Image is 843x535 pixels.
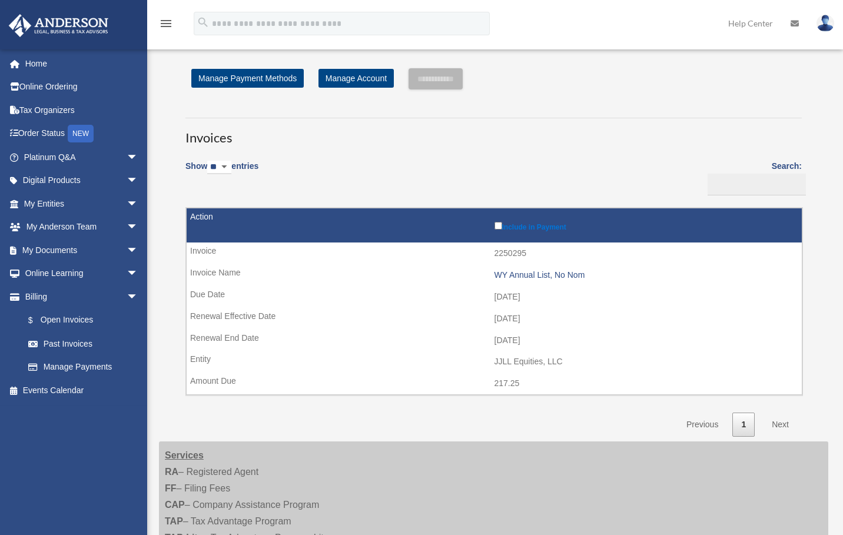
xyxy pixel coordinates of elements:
[127,215,150,240] span: arrow_drop_down
[185,159,258,186] label: Show entries
[318,69,394,88] a: Manage Account
[16,308,144,333] a: $Open Invoices
[8,145,156,169] a: Platinum Q&Aarrow_drop_down
[165,450,204,460] strong: Services
[127,262,150,286] span: arrow_drop_down
[708,174,806,196] input: Search:
[8,169,156,192] a: Digital Productsarrow_drop_down
[8,98,156,122] a: Tax Organizers
[8,262,156,285] a: Online Learningarrow_drop_down
[159,16,173,31] i: menu
[16,355,150,379] a: Manage Payments
[127,285,150,309] span: arrow_drop_down
[187,330,802,352] td: [DATE]
[8,215,156,239] a: My Anderson Teamarrow_drop_down
[127,169,150,193] span: arrow_drop_down
[165,467,178,477] strong: RA
[165,483,177,493] strong: FF
[817,15,834,32] img: User Pic
[35,313,41,328] span: $
[127,238,150,262] span: arrow_drop_down
[494,220,796,231] label: Include in Payment
[187,308,802,330] td: [DATE]
[187,373,802,395] td: 217.25
[8,52,156,75] a: Home
[5,14,112,37] img: Anderson Advisors Platinum Portal
[165,516,183,526] strong: TAP
[8,122,156,146] a: Order StatusNEW
[187,351,802,373] td: JJLL Equities, LLC
[197,16,210,29] i: search
[8,285,150,308] a: Billingarrow_drop_down
[8,238,156,262] a: My Documentsarrow_drop_down
[207,161,231,174] select: Showentries
[678,413,727,437] a: Previous
[732,413,755,437] a: 1
[165,500,185,510] strong: CAP
[8,75,156,99] a: Online Ordering
[191,69,304,88] a: Manage Payment Methods
[68,125,94,142] div: NEW
[187,286,802,308] td: [DATE]
[703,159,802,195] label: Search:
[8,378,156,402] a: Events Calendar
[494,270,796,280] div: WY Annual List, No Nom
[187,242,802,265] td: 2250295
[127,145,150,170] span: arrow_drop_down
[127,192,150,216] span: arrow_drop_down
[494,222,502,230] input: Include in Payment
[185,118,802,147] h3: Invoices
[8,192,156,215] a: My Entitiesarrow_drop_down
[763,413,798,437] a: Next
[159,21,173,31] a: menu
[16,332,150,355] a: Past Invoices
